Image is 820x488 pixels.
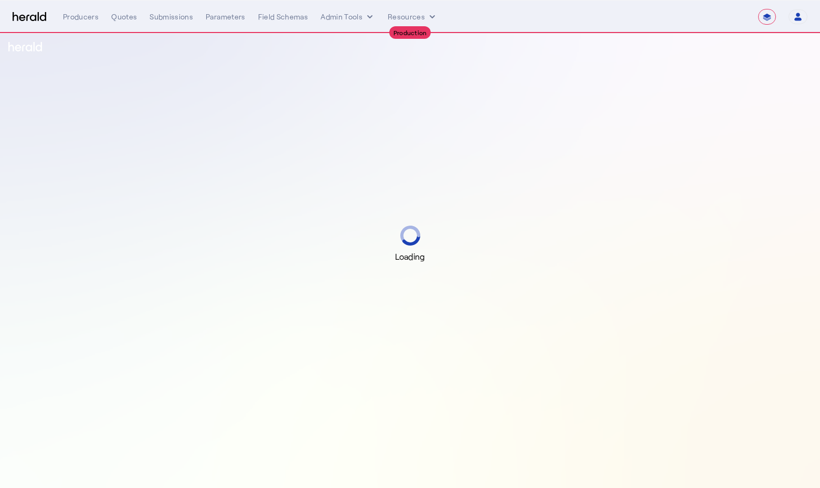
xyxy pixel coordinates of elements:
button: internal dropdown menu [321,12,375,22]
div: Quotes [111,12,137,22]
div: Production [389,26,431,39]
img: Herald Logo [13,12,46,22]
div: Parameters [206,12,246,22]
div: Submissions [150,12,193,22]
button: Resources dropdown menu [388,12,438,22]
div: Field Schemas [258,12,308,22]
div: Producers [63,12,99,22]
